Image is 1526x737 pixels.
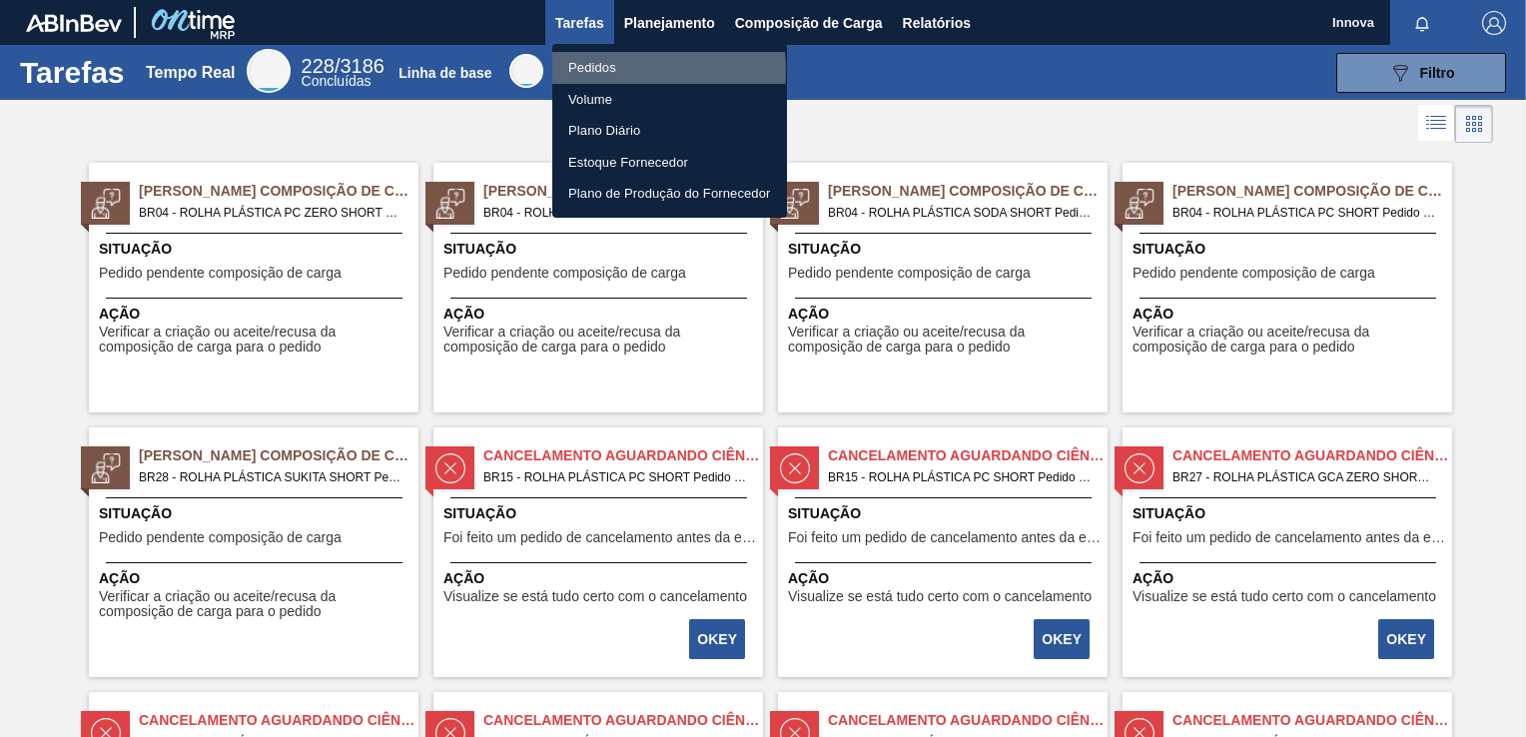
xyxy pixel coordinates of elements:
a: Estoque Fornecedor [552,147,787,179]
a: Pedidos [552,52,787,84]
a: Plano Diário [552,115,787,147]
a: Volume [552,84,787,116]
a: Plano de Produção do Fornecedor [552,178,787,210]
